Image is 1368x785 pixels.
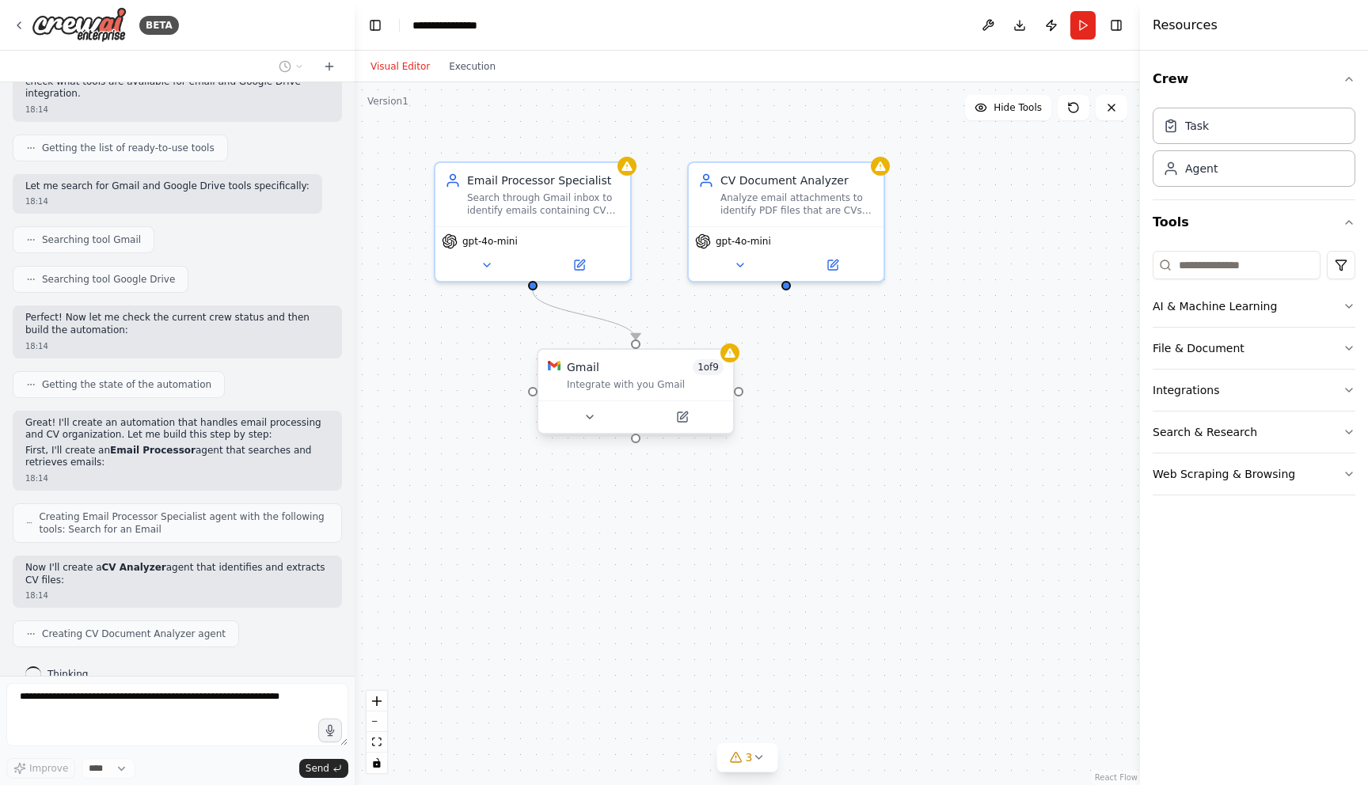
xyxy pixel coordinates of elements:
[42,233,141,246] span: Searching tool Gmail
[47,668,97,681] span: Thinking...
[25,312,329,336] p: Perfect! Now let me check the current crew status and then build the automation:
[687,161,885,283] div: CV Document AnalyzerAnalyze email attachments to identify PDF files that are CVs or resumes, extr...
[367,95,408,108] div: Version 1
[548,359,560,372] img: Gmail
[306,762,329,775] span: Send
[25,104,329,116] div: 18:14
[39,510,329,536] span: Creating Email Processor Specialist agent with the following tools: Search for an Email
[367,691,387,711] button: zoom in
[720,192,874,217] div: Analyze email attachments to identify PDF files that are CVs or resumes, extract relevant informa...
[716,235,771,248] span: gpt-4o-mini
[994,101,1042,114] span: Hide Tools
[1105,14,1127,36] button: Hide right sidebar
[467,173,621,188] div: Email Processor Specialist
[1153,57,1355,101] button: Crew
[412,17,494,33] nav: breadcrumb
[367,732,387,753] button: fit view
[693,359,724,375] span: Number of enabled actions
[1153,328,1355,369] button: File & Document
[25,562,329,586] p: Now I'll create a agent that identifies and extracts CV files:
[42,628,226,640] span: Creating CV Document Analyzer agent
[1153,101,1355,199] div: Crew
[6,758,75,779] button: Improve
[139,16,179,35] div: BETA
[367,711,387,732] button: zoom out
[25,590,329,601] div: 18:14
[467,192,621,217] div: Search through Gmail inbox to identify emails containing CV attachments, specifically looking for...
[367,753,387,773] button: toggle interactivity
[32,7,127,43] img: Logo
[25,472,329,484] div: 18:14
[1153,453,1355,495] button: Web Scraping & Browsing
[1153,200,1355,245] button: Tools
[102,562,166,573] strong: CV Analyzer
[25,340,329,352] div: 18:14
[318,719,342,742] button: Click to speak your automation idea
[25,180,310,193] p: Let me search for Gmail and Google Drive tools specifically:
[965,95,1051,120] button: Hide Tools
[110,445,196,456] strong: Email Processor
[439,57,505,76] button: Execution
[1153,370,1355,411] button: Integrations
[637,408,727,427] button: Open in side panel
[361,57,439,76] button: Visual Editor
[746,749,753,765] span: 3
[1095,773,1138,782] a: React Flow attribution
[25,445,329,469] p: First, I'll create an agent that searches and retrieves emails:
[42,142,215,154] span: Getting the list of ready-to-use tools
[720,173,874,188] div: CV Document Analyzer
[567,378,724,391] div: Integrate with you Gmail
[434,161,632,283] div: Email Processor SpecialistSearch through Gmail inbox to identify emails containing CV attachments...
[1185,161,1218,176] div: Agent
[1153,286,1355,327] button: AI & Machine Learning
[717,743,778,772] button: 3
[1153,16,1218,35] h4: Resources
[462,235,518,248] span: gpt-4o-mini
[29,762,68,775] span: Improve
[567,359,599,375] div: Gmail
[1185,118,1209,134] div: Task
[317,57,342,76] button: Start a new chat
[364,14,386,36] button: Hide left sidebar
[534,256,624,275] button: Open in side panel
[25,195,310,207] div: 18:14
[1153,245,1355,508] div: Tools
[299,759,348,778] button: Send
[525,290,644,339] g: Edge from ccabe992-cbd2-4646-b578-4cda202b9386 to 71c0f2e2-c32d-4f2b-8db3-61fca376ba28
[1153,411,1355,453] button: Search & Research
[367,691,387,773] div: React Flow controls
[42,378,211,391] span: Getting the state of the automation
[42,273,175,286] span: Searching tool Google Drive
[537,351,735,438] div: GmailGmail1of9Integrate with you Gmail
[25,417,329,442] p: Great! I'll create an automation that handles email processing and CV organization. Let me build ...
[788,256,877,275] button: Open in side panel
[272,57,310,76] button: Switch to previous chat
